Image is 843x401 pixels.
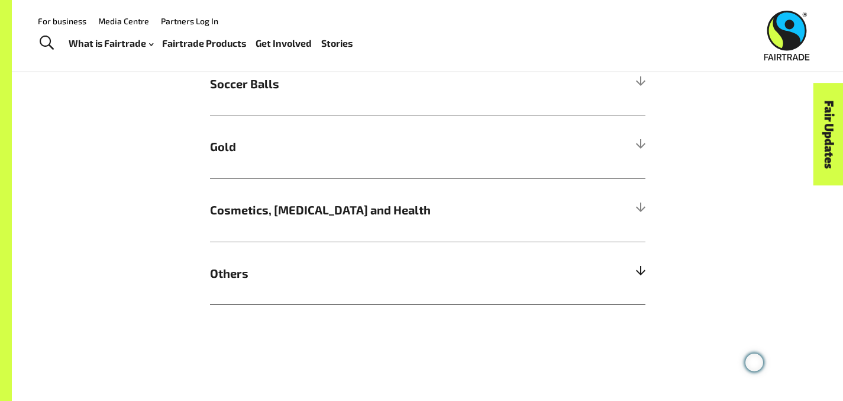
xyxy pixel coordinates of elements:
a: What is Fairtrade [69,35,153,52]
span: Soccer Balls [210,75,537,92]
a: Partners Log In [161,16,218,26]
img: Fairtrade Australia New Zealand logo [764,11,810,60]
a: For business [38,16,86,26]
a: Media Centre [98,16,149,26]
a: Stories [321,35,353,52]
span: Gold [210,137,537,155]
span: Cosmetics, [MEDICAL_DATA] and Health [210,201,537,219]
a: Get Involved [256,35,312,52]
a: Fairtrade Products [162,35,246,52]
span: Others [210,264,537,282]
a: Toggle Search [32,28,61,58]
